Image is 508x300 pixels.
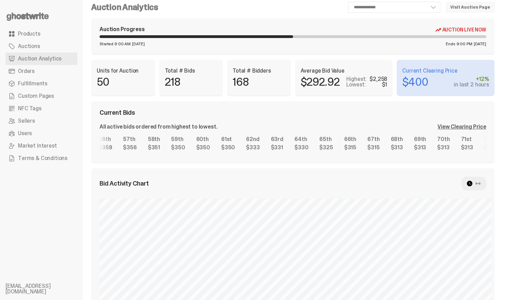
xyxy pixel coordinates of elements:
[98,137,112,142] div: 56th
[246,145,260,150] div: $333
[233,68,285,74] p: Total # Bidders
[97,76,150,87] p: 50
[100,42,131,46] span: Started 9:00 AM
[18,44,40,49] span: Auctions
[171,145,185,150] div: $350
[454,76,489,82] div: +12%
[6,152,77,165] a: Terms & Conditions
[6,90,77,102] a: Custom Pages
[461,137,473,142] div: 71st
[91,3,158,11] h4: Auction Analytics
[6,283,88,294] li: [EMAIL_ADDRESS][DOMAIN_NAME]
[18,31,40,37] span: Products
[369,76,387,82] div: $2,258
[165,68,218,74] p: Total # Bids
[484,145,497,150] div: $313
[18,56,62,62] span: Auction Analytics
[6,140,77,152] a: Market Interest
[100,124,217,130] div: All active bids ordered from highest to lowest.
[6,115,77,127] a: Sellers
[344,145,356,150] div: $315
[6,77,77,90] a: Fulfillments
[474,42,486,46] span: [DATE]
[461,145,473,150] div: $313
[233,76,285,87] p: 168
[148,137,160,142] div: 58th
[221,137,235,142] div: 61st
[414,137,426,142] div: 69th
[98,145,112,150] div: $359
[18,131,32,136] span: Users
[454,82,489,87] div: in last 2 hours
[123,137,137,142] div: 57th
[6,28,77,40] a: Products
[18,93,54,99] span: Custom Pages
[402,68,489,74] p: Current Clearing Price
[6,65,77,77] a: Orders
[97,68,150,74] p: Units for Auction
[18,156,67,161] span: Terms & Conditions
[196,137,210,142] div: 60th
[246,137,260,142] div: 62nd
[100,27,144,32] div: Auction Progress
[18,68,35,74] span: Orders
[294,137,308,142] div: 64th
[132,42,144,46] span: [DATE]
[367,137,379,142] div: 67th
[446,2,495,13] a: Visit Auction Page
[346,82,366,87] p: Lowest:
[171,137,185,142] div: 59th
[319,137,333,142] div: 65th
[437,145,450,150] div: $313
[6,102,77,115] a: NFC Tags
[123,145,137,150] div: $356
[344,137,356,142] div: 66th
[18,106,41,111] span: NFC Tags
[294,145,308,150] div: $330
[414,145,426,150] div: $313
[6,53,77,65] a: Auction Analytics
[446,42,472,46] span: Ends 9:00 PM
[271,137,283,142] div: 63rd
[18,118,35,124] span: Sellers
[437,137,450,142] div: 70th
[18,143,57,149] span: Market Interest
[391,137,403,142] div: 68th
[6,40,77,53] a: Auctions
[301,68,387,74] p: Average Bid Value
[221,145,235,150] div: $350
[100,110,135,116] span: Current Bids
[382,82,387,87] div: $1
[301,76,340,87] p: $292.92
[391,145,403,150] div: $313
[6,127,77,140] a: Users
[165,76,218,87] p: 218
[148,145,160,150] div: $351
[346,76,367,82] p: Highest:
[367,145,379,150] div: $315
[402,76,428,87] p: $400
[319,145,333,150] div: $325
[442,27,486,32] span: Auction Live Now
[18,81,47,86] span: Fulfillments
[438,124,486,130] div: View Clearing Price
[484,137,497,142] div: 72nd
[100,180,149,187] span: Bid Activity Chart
[271,145,283,150] div: $331
[196,145,210,150] div: $350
